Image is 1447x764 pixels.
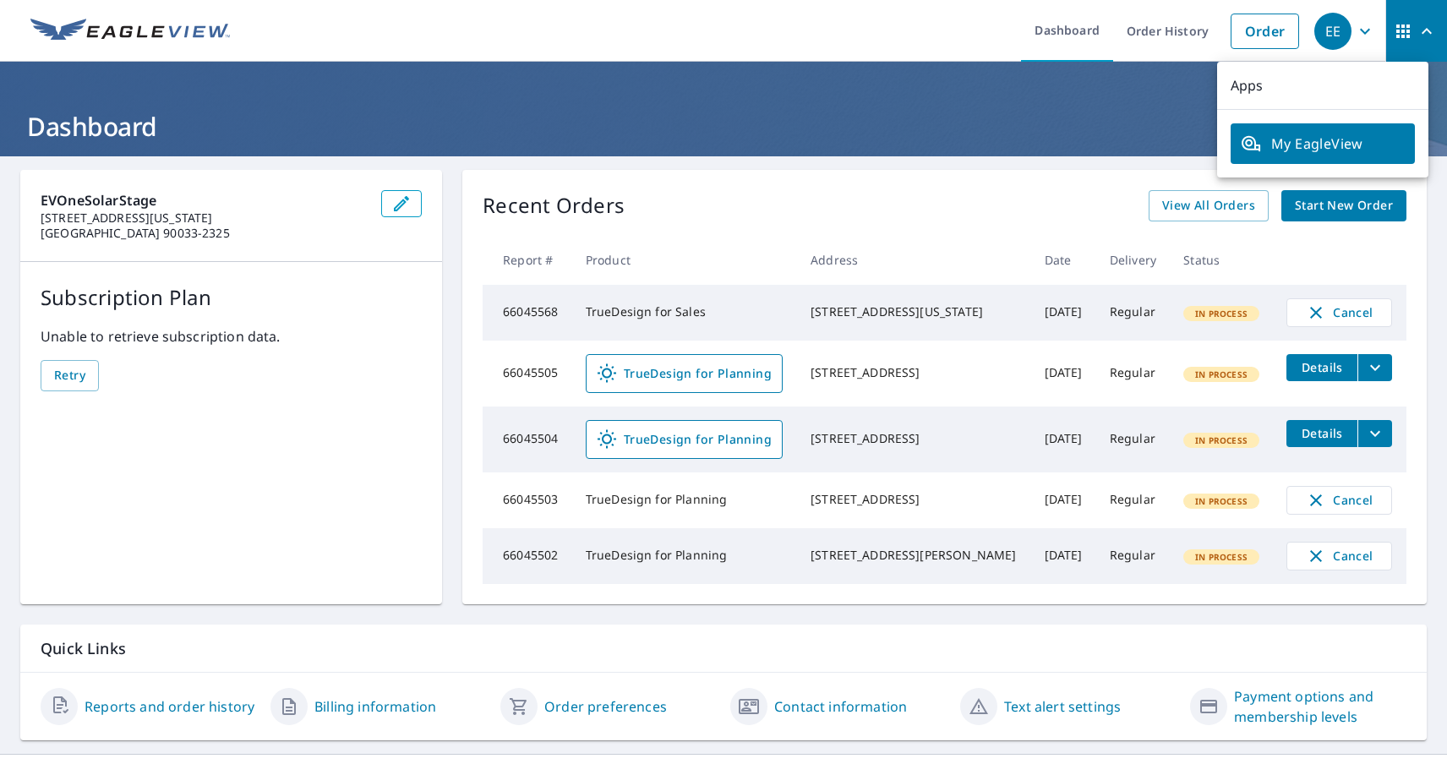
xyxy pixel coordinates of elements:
td: 66045505 [483,341,572,407]
span: View All Orders [1162,195,1255,216]
td: Regular [1096,341,1171,407]
th: Address [797,235,1030,285]
td: 66045503 [483,472,572,528]
a: Payment options and membership levels [1234,686,1406,727]
td: [DATE] [1031,528,1096,584]
a: My EagleView [1231,123,1415,164]
a: TrueDesign for Planning [586,420,783,459]
td: Regular [1096,528,1171,584]
td: [DATE] [1031,407,1096,472]
div: [STREET_ADDRESS] [811,491,1017,508]
button: detailsBtn-66045505 [1286,354,1357,381]
span: Retry [54,365,85,386]
a: Billing information [314,696,436,717]
p: Quick Links [41,638,1406,659]
button: filesDropdownBtn-66045505 [1357,354,1392,381]
span: Start New Order [1295,195,1393,216]
p: Unable to retrieve subscription data. [41,326,422,347]
button: Cancel [1286,542,1392,570]
span: TrueDesign for Planning [597,429,772,450]
a: Contact information [774,696,907,717]
span: My EagleView [1241,134,1405,154]
span: In Process [1185,551,1258,563]
button: filesDropdownBtn-66045504 [1357,420,1392,447]
div: [STREET_ADDRESS] [811,430,1017,447]
div: [STREET_ADDRESS][US_STATE] [811,303,1017,320]
p: Recent Orders [483,190,625,221]
td: [DATE] [1031,472,1096,528]
a: TrueDesign for Planning [586,354,783,393]
span: In Process [1185,495,1258,507]
th: Product [572,235,797,285]
td: TrueDesign for Planning [572,528,797,584]
td: 66045568 [483,285,572,341]
button: detailsBtn-66045504 [1286,420,1357,447]
span: Cancel [1304,490,1374,510]
span: TrueDesign for Planning [597,363,772,384]
th: Report # [483,235,572,285]
a: Text alert settings [1004,696,1121,717]
p: Subscription Plan [41,282,422,313]
span: In Process [1185,368,1258,380]
a: Order [1231,14,1299,49]
td: Regular [1096,285,1171,341]
p: [GEOGRAPHIC_DATA] 90033-2325 [41,226,368,241]
h1: Dashboard [20,109,1427,144]
td: [DATE] [1031,285,1096,341]
th: Date [1031,235,1096,285]
span: Details [1297,359,1347,375]
td: Regular [1096,407,1171,472]
div: [STREET_ADDRESS][PERSON_NAME] [811,547,1017,564]
a: Order preferences [544,696,667,717]
span: Cancel [1304,303,1374,323]
img: EV Logo [30,19,230,44]
span: In Process [1185,308,1258,319]
div: EE [1314,13,1351,50]
td: [DATE] [1031,341,1096,407]
span: Cancel [1304,546,1374,566]
td: 66045502 [483,528,572,584]
p: Apps [1217,62,1428,110]
th: Delivery [1096,235,1171,285]
td: 66045504 [483,407,572,472]
span: In Process [1185,434,1258,446]
a: Reports and order history [85,696,254,717]
button: Retry [41,360,99,391]
th: Status [1170,235,1273,285]
a: View All Orders [1149,190,1269,221]
button: Cancel [1286,298,1392,327]
td: Regular [1096,472,1171,528]
p: EVOneSolarStage [41,190,368,210]
td: TrueDesign for Planning [572,472,797,528]
button: Cancel [1286,486,1392,515]
span: Details [1297,425,1347,441]
td: TrueDesign for Sales [572,285,797,341]
a: Start New Order [1281,190,1406,221]
div: [STREET_ADDRESS] [811,364,1017,381]
p: [STREET_ADDRESS][US_STATE] [41,210,368,226]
